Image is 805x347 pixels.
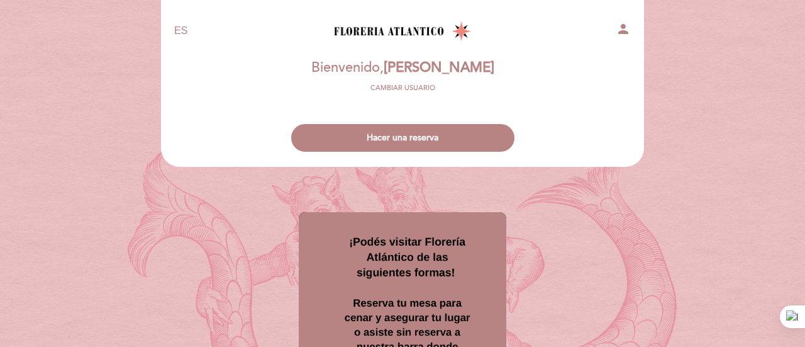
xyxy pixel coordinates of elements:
[367,82,439,94] button: Cambiar usuario
[616,21,631,41] button: person
[291,124,514,152] button: Hacer una reserva
[616,21,631,37] i: person
[384,59,494,76] span: [PERSON_NAME]
[311,60,494,76] h2: Bienvenido,
[324,14,481,48] a: Floreria Atlántico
